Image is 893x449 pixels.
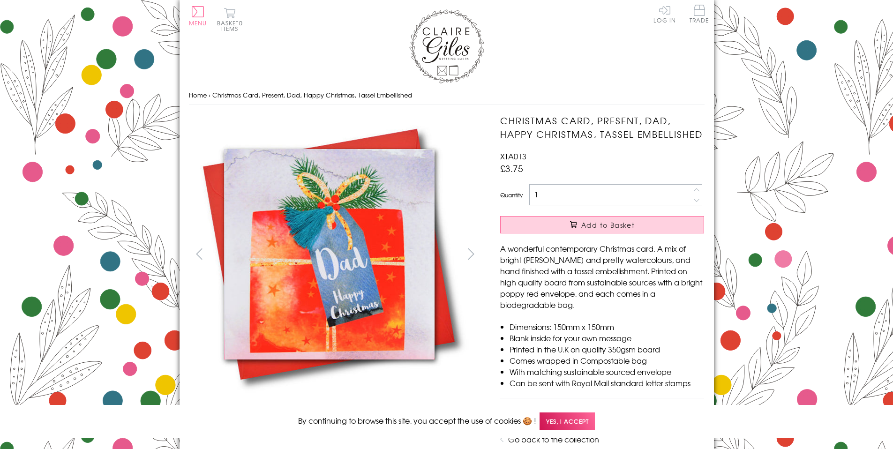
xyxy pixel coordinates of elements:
img: Christmas Card, Present, Dad, Happy Christmas, Tassel Embellished [481,114,763,395]
h1: Christmas Card, Present, Dad, Happy Christmas, Tassel Embellished [500,114,704,141]
img: Christmas Card, Present, Dad, Happy Christmas, Tassel Embellished [188,114,470,395]
span: Menu [189,19,207,27]
nav: breadcrumbs [189,86,705,105]
li: Blank inside for your own message [510,332,704,344]
p: A wonderful contemporary Christmas card. A mix of bright [PERSON_NAME] and pretty watercolours, a... [500,243,704,310]
li: Dimensions: 150mm x 150mm [510,321,704,332]
button: Add to Basket [500,216,704,233]
a: Log In [653,5,676,23]
a: Home [189,90,207,99]
span: Christmas Card, Present, Dad, Happy Christmas, Tassel Embellished [212,90,412,99]
span: Trade [690,5,709,23]
li: With matching sustainable sourced envelope [510,366,704,377]
li: Printed in the U.K on quality 350gsm board [510,344,704,355]
img: Claire Giles Greetings Cards [409,9,484,83]
button: Basket0 items [217,7,243,31]
button: next [460,243,481,264]
button: prev [189,243,210,264]
span: Add to Basket [581,220,635,230]
a: Go back to the collection [508,434,599,445]
span: Yes, I accept [540,412,595,431]
span: 0 items [221,19,243,33]
button: Menu [189,6,207,26]
a: Trade [690,5,709,25]
li: Can be sent with Royal Mail standard letter stamps [510,377,704,389]
label: Quantity [500,191,523,199]
span: £3.75 [500,162,523,175]
li: Comes wrapped in Compostable bag [510,355,704,366]
span: XTA013 [500,150,526,162]
span: › [209,90,210,99]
